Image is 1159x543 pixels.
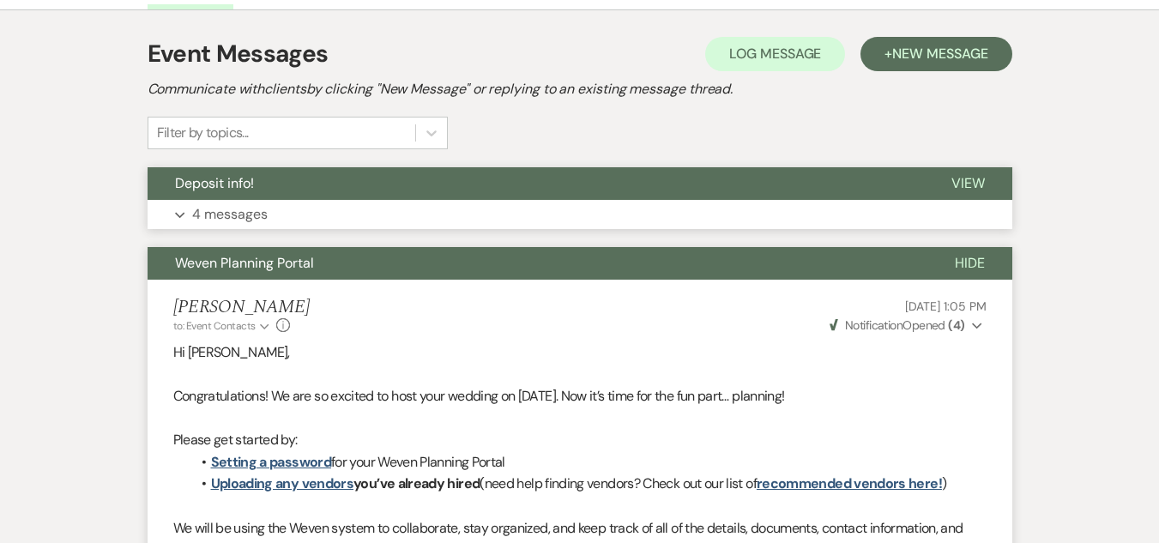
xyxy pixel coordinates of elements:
[845,317,902,333] span: Notification
[905,299,986,314] span: [DATE] 1:05 PM
[173,429,987,451] p: Please get started by:
[148,167,924,200] button: Deposit info!
[190,451,987,474] li: for your Weven Planning Portal
[173,319,256,333] span: to: Event Contacts
[175,254,314,272] span: Weven Planning Portal
[892,45,987,63] span: New Message
[827,317,987,335] button: NotificationOpened (4)
[211,474,354,492] a: Uploading any vendors
[175,174,254,192] span: Deposit info!
[192,203,268,226] p: 4 messages
[948,317,964,333] strong: ( 4 )
[211,453,331,471] a: Setting a password
[173,297,310,318] h5: [PERSON_NAME]
[148,79,1012,100] h2: Communicate with clients by clicking "New Message" or replying to an existing message thread.
[211,474,480,492] strong: you’ve already hired
[729,45,821,63] span: Log Message
[705,37,845,71] button: Log Message
[927,247,1012,280] button: Hide
[148,200,1012,229] button: 4 messages
[951,174,985,192] span: View
[173,341,987,364] p: Hi [PERSON_NAME],
[860,37,1011,71] button: +New Message
[148,36,329,72] h1: Event Messages
[173,318,272,334] button: to: Event Contacts
[830,317,965,333] span: Opened
[190,473,987,495] li: (need help finding vendors? Check out our list of )
[757,474,942,492] a: recommended vendors here!
[173,385,987,407] p: Congratulations! We are so excited to host your wedding on [DATE]. Now it’s time for the fun part...
[955,254,985,272] span: Hide
[148,247,927,280] button: Weven Planning Portal
[157,123,249,143] div: Filter by topics...
[924,167,1012,200] button: View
